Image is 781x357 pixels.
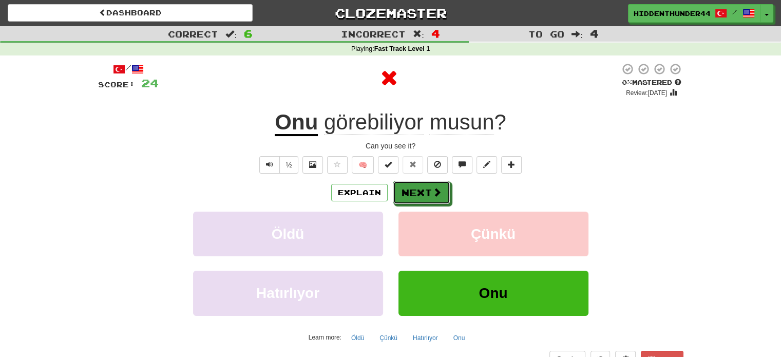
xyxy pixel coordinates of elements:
[427,156,448,174] button: Ignore sentence (alt+i)
[471,226,516,242] span: Çünkü
[98,80,135,89] span: Score:
[403,156,423,174] button: Reset to 0% Mastered (alt+r)
[346,330,370,346] button: Öldü
[168,29,218,39] span: Correct
[318,110,506,135] span: ?
[193,212,383,256] button: Öldü
[732,8,737,15] span: /
[352,156,374,174] button: 🧠
[572,30,583,39] span: :
[244,27,253,40] span: 6
[324,110,424,135] span: görebiliyor
[413,30,424,39] span: :
[501,156,522,174] button: Add to collection (alt+a)
[331,184,388,201] button: Explain
[477,156,497,174] button: Edit sentence (alt+d)
[256,285,319,301] span: Hatırlıyor
[378,156,398,174] button: Set this sentence to 100% Mastered (alt+m)
[302,156,323,174] button: Show image (alt+x)
[634,9,710,18] span: HiddenThunder4437
[327,156,348,174] button: Favorite sentence (alt+f)
[257,156,299,174] div: Text-to-speech controls
[374,330,403,346] button: Çünkü
[479,285,508,301] span: Onu
[398,212,588,256] button: Çünkü
[622,78,632,86] span: 0 %
[393,181,450,204] button: Next
[431,27,440,40] span: 4
[528,29,564,39] span: To go
[309,334,341,341] small: Learn more:
[429,110,494,135] span: musun
[98,141,683,151] div: Can you see it?
[272,226,304,242] span: Öldü
[341,29,406,39] span: Incorrect
[268,4,513,22] a: Clozemaster
[279,156,299,174] button: ½
[225,30,237,39] span: :
[620,78,683,87] div: Mastered
[452,156,472,174] button: Discuss sentence (alt+u)
[398,271,588,315] button: Onu
[626,89,667,97] small: Review: [DATE]
[448,330,471,346] button: Onu
[193,271,383,315] button: Hatırlıyor
[275,110,318,136] u: Onu
[628,4,760,23] a: HiddenThunder4437 /
[374,45,430,52] strong: Fast Track Level 1
[590,27,599,40] span: 4
[98,63,159,76] div: /
[8,4,253,22] a: Dashboard
[407,330,444,346] button: Hatırlıyor
[141,77,159,89] span: 24
[259,156,280,174] button: Play sentence audio (ctl+space)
